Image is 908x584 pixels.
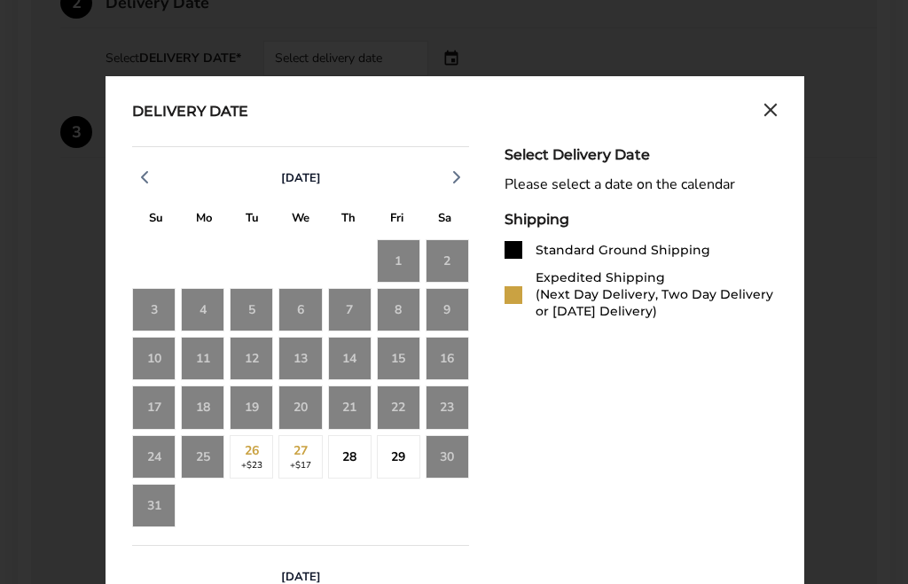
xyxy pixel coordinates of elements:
div: Select Delivery Date [505,146,778,163]
button: [DATE] [274,170,328,186]
div: T [229,206,277,234]
div: W [277,206,325,234]
div: Delivery Date [132,103,248,122]
span: [DATE] [281,170,321,186]
button: Close calendar [763,103,778,122]
div: Please select a date on the calendar [505,176,778,193]
div: F [372,206,420,234]
div: Shipping [505,211,778,228]
div: M [180,206,228,234]
div: T [325,206,372,234]
div: S [421,206,469,234]
div: S [132,206,180,234]
div: Expedited Shipping (Next Day Delivery, Two Day Delivery or [DATE] Delivery) [536,269,778,320]
div: Standard Ground Shipping [536,242,710,259]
